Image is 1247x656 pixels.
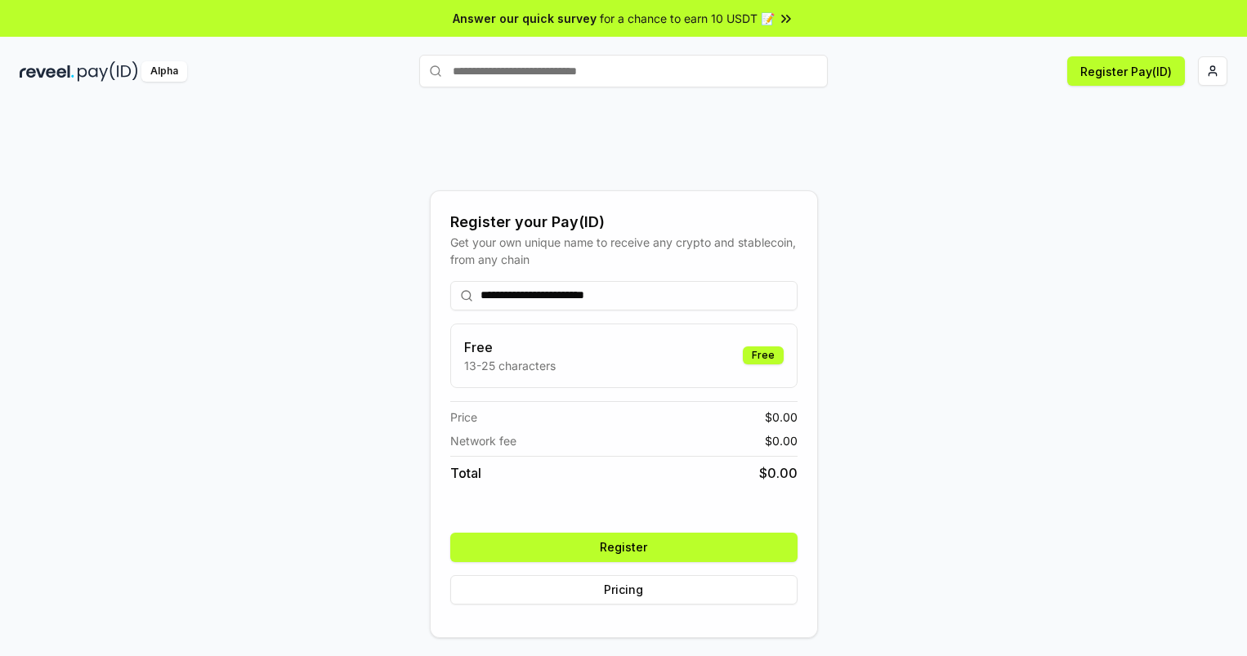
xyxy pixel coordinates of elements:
[450,575,798,605] button: Pricing
[78,61,138,82] img: pay_id
[453,10,597,27] span: Answer our quick survey
[450,432,516,449] span: Network fee
[20,61,74,82] img: reveel_dark
[464,357,556,374] p: 13-25 characters
[743,346,784,364] div: Free
[450,234,798,268] div: Get your own unique name to receive any crypto and stablecoin, from any chain
[464,337,556,357] h3: Free
[765,408,798,426] span: $ 0.00
[141,61,187,82] div: Alpha
[450,463,481,483] span: Total
[1067,56,1185,86] button: Register Pay(ID)
[759,463,798,483] span: $ 0.00
[765,432,798,449] span: $ 0.00
[450,408,477,426] span: Price
[450,533,798,562] button: Register
[600,10,775,27] span: for a chance to earn 10 USDT 📝
[450,211,798,234] div: Register your Pay(ID)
